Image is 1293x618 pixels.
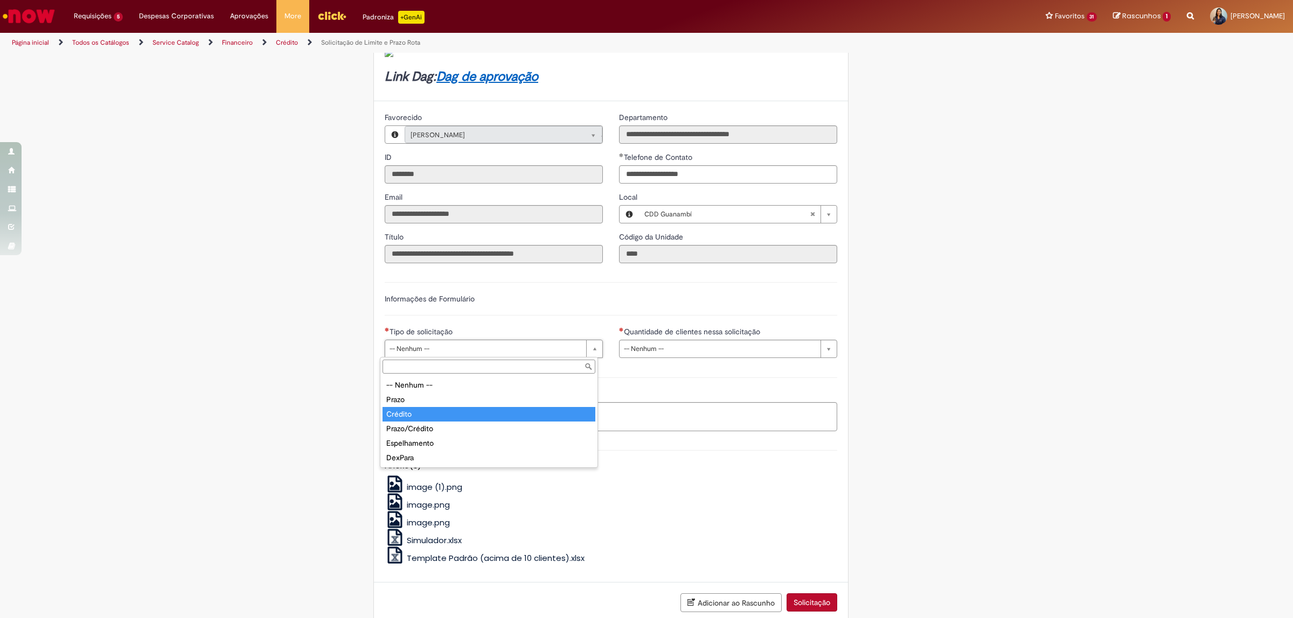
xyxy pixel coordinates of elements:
ul: Tipo de solicitação [380,376,597,467]
div: -- Nenhum -- [383,378,595,392]
div: Prazo/Crédito [383,422,595,436]
div: Espelhamento [383,436,595,451]
div: Crédito [383,407,595,422]
div: Prazo [383,392,595,407]
div: DexPara [383,451,595,465]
